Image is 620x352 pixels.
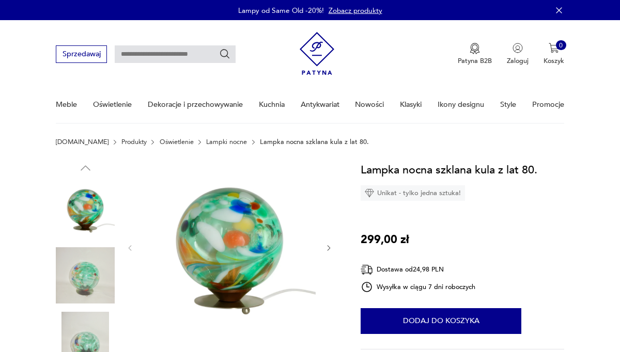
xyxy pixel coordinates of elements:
button: 0Koszyk [544,43,564,66]
a: Nowości [355,87,384,122]
div: Unikat - tylko jedna sztuka! [361,185,465,201]
a: Ikony designu [438,87,484,122]
a: [DOMAIN_NAME] [56,138,109,146]
button: Sprzedawaj [56,45,107,62]
img: Zdjęcie produktu Lampka nocna szklana kula z lat 80. [56,246,115,305]
h1: Lampka nocna szklana kula z lat 80. [361,161,537,179]
img: Ikona koszyka [549,43,559,53]
a: Oświetlenie [93,87,132,122]
div: Wysyłka w ciągu 7 dni roboczych [361,281,475,293]
a: Oświetlenie [160,138,194,146]
a: Produkty [121,138,147,146]
a: Ikona medaluPatyna B2B [458,43,492,66]
button: Zaloguj [507,43,529,66]
p: Lampka nocna szklana kula z lat 80. [260,138,369,146]
img: Ikonka użytkownika [513,43,523,53]
p: Patyna B2B [458,56,492,66]
a: Dekoracje i przechowywanie [148,87,243,122]
img: Patyna - sklep z meblami i dekoracjami vintage [300,28,334,78]
a: Style [500,87,516,122]
button: Dodaj do koszyka [361,308,521,334]
a: Promocje [532,87,564,122]
button: Patyna B2B [458,43,492,66]
a: Lampki nocne [206,138,247,146]
a: Zobacz produkty [329,6,382,15]
div: Dostawa od 24,98 PLN [361,263,475,276]
a: Kuchnia [259,87,285,122]
a: Klasyki [400,87,422,122]
img: Zdjęcie produktu Lampka nocna szklana kula z lat 80. [56,180,115,239]
p: 299,00 zł [361,231,409,248]
button: Szukaj [219,49,230,60]
img: Ikona dostawy [361,263,373,276]
div: 0 [556,40,566,51]
img: Ikona diamentu [365,188,374,198]
a: Sprzedawaj [56,52,107,58]
img: Zdjęcie produktu Lampka nocna szklana kula z lat 80. [143,161,316,333]
p: Zaloguj [507,56,529,66]
a: Antykwariat [301,87,339,122]
p: Koszyk [544,56,564,66]
img: Ikona medalu [470,43,480,54]
p: Lampy od Same Old -20%! [238,6,324,15]
a: Meble [56,87,77,122]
